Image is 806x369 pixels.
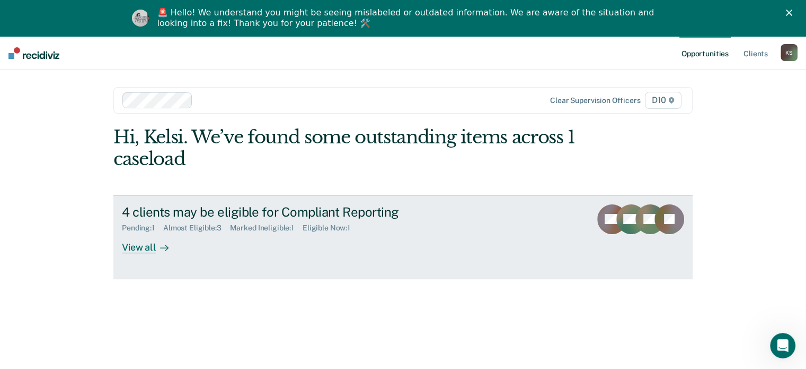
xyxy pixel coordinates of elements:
img: Recidiviz [8,47,59,59]
div: 🚨 Hello! We understand you might be seeing mislabeled or outdated information. We are aware of th... [157,7,658,29]
div: Almost Eligible : 3 [163,224,230,233]
a: 4 clients may be eligible for Compliant ReportingPending:1Almost Eligible:3Marked Ineligible:1Eli... [113,195,693,279]
div: Close [786,10,796,16]
div: Pending : 1 [122,224,163,233]
div: Eligible Now : 1 [303,224,359,233]
div: Hi, Kelsi. We’ve found some outstanding items across 1 caseload [113,126,577,170]
div: Marked Ineligible : 1 [230,224,303,233]
span: D10 [645,92,681,109]
a: Clients [741,36,770,70]
div: Clear supervision officers [550,96,640,105]
div: 4 clients may be eligible for Compliant Reporting [122,204,494,220]
a: Opportunities [679,36,731,70]
button: KS [781,44,798,61]
img: Profile image for Kim [132,10,149,27]
iframe: Intercom live chat [770,333,795,358]
div: K S [781,44,798,61]
div: View all [122,233,181,253]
